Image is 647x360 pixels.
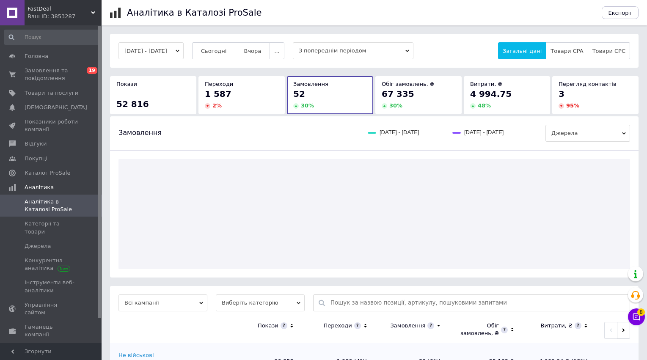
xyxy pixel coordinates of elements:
span: 30 % [301,102,314,109]
span: 52 [293,89,305,99]
div: Ваш ID: 3853287 [28,13,102,20]
div: Переходи [323,322,352,330]
div: Не військові [118,352,154,359]
div: Обіг замовлень, ₴ [457,322,499,337]
span: 48 % [478,102,491,109]
span: Замовлення [293,81,328,87]
span: З попереднім періодом [293,42,413,59]
input: Пошук [4,30,100,45]
span: Аналітика [25,184,54,191]
span: Загальні дані [503,48,542,54]
div: Витрати, ₴ [540,322,573,330]
span: Переходи [205,81,233,87]
span: Аналітика в Каталозі ProSale [25,198,78,213]
span: Перегляд контактів [559,81,617,87]
span: 8 [637,308,645,316]
span: Джерела [25,242,51,250]
span: Головна [25,52,48,60]
input: Пошук за назвою позиції, артикулу, пошуковими запитами [330,295,625,311]
span: Категорії та товари [25,220,78,235]
span: Показники роботи компанії [25,118,78,133]
span: Покази [116,81,137,87]
button: [DATE] - [DATE] [118,42,184,59]
button: Чат з покупцем8 [628,308,645,325]
span: Інструменти веб-аналітики [25,279,78,294]
button: Товари CPC [588,42,630,59]
div: Покази [258,322,278,330]
span: Товари CPC [592,48,625,54]
span: Конкурентна аналітика [25,257,78,272]
span: Управління сайтом [25,301,78,316]
span: 4 994.75 [470,89,512,99]
span: Джерела [545,125,630,142]
button: Загальні дані [498,42,546,59]
span: Замовлення [118,128,162,137]
button: ... [270,42,284,59]
span: 2 % [212,102,222,109]
span: 30 % [389,102,402,109]
span: Обіг замовлень, ₴ [382,81,434,87]
span: Покупці [25,155,47,162]
span: 95 % [566,102,579,109]
h1: Аналітика в Каталозі ProSale [127,8,262,18]
span: 52 816 [116,99,149,109]
span: Товари CPA [551,48,583,54]
span: FastDeal [28,5,91,13]
span: Вчора [244,48,261,54]
span: 19 [87,67,97,74]
span: Замовлення та повідомлення [25,67,78,82]
button: Вчора [235,42,270,59]
button: Експорт [602,6,639,19]
span: 1 587 [205,89,231,99]
span: Всі кампанії [118,294,207,311]
span: Товари та послуги [25,89,78,97]
span: Виберіть категорію [216,294,305,311]
span: [DEMOGRAPHIC_DATA] [25,104,87,111]
span: Сьогодні [201,48,227,54]
span: ... [274,48,279,54]
div: Замовлення [391,322,426,330]
span: Експорт [608,10,632,16]
span: 67 335 [382,89,414,99]
span: Витрати, ₴ [470,81,502,87]
span: Каталог ProSale [25,169,70,177]
span: Гаманець компанії [25,323,78,338]
button: Сьогодні [192,42,236,59]
button: Товари CPA [546,42,588,59]
span: Відгуки [25,140,47,148]
span: 3 [559,89,564,99]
